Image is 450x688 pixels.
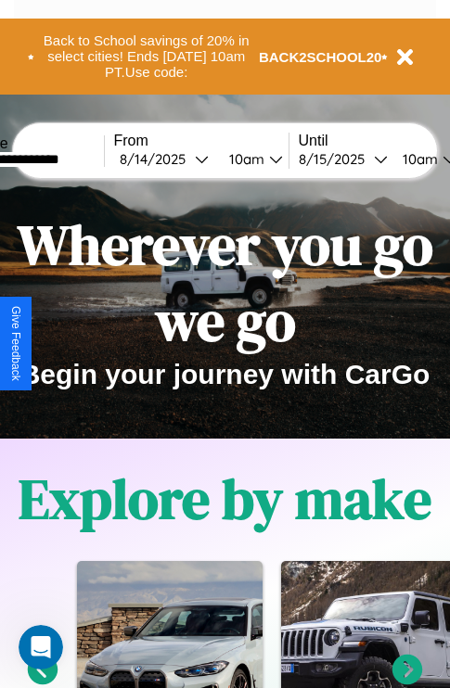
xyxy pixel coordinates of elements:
[19,461,431,537] h1: Explore by make
[259,49,382,65] b: BACK2SCHOOL20
[299,150,374,168] div: 8 / 15 / 2025
[9,306,22,381] div: Give Feedback
[114,149,214,169] button: 8/14/2025
[34,28,259,85] button: Back to School savings of 20% in select cities! Ends [DATE] 10am PT.Use code:
[220,150,269,168] div: 10am
[214,149,289,169] button: 10am
[393,150,443,168] div: 10am
[19,625,63,669] iframe: Intercom live chat
[120,150,195,168] div: 8 / 14 / 2025
[114,133,289,149] label: From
